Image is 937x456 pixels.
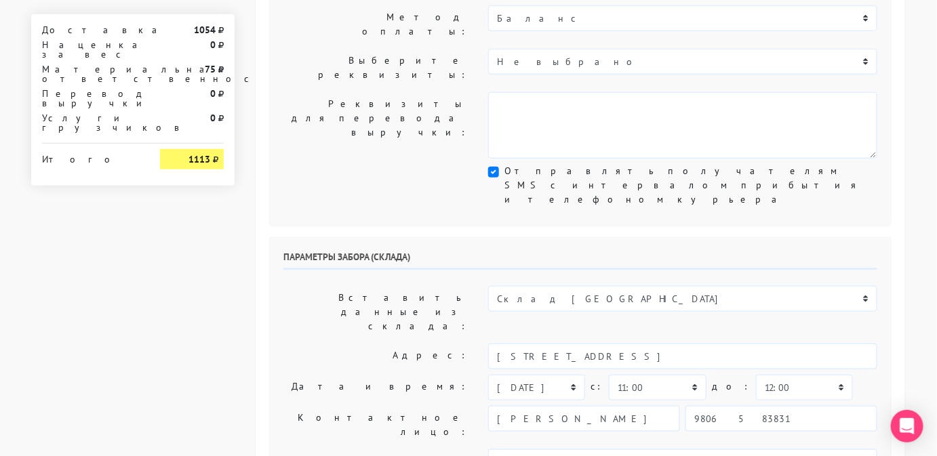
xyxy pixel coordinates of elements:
div: Open Intercom Messenger [891,410,923,442]
div: Наценка за вес [32,40,150,59]
label: до: [712,375,751,398]
label: Адрес: [273,344,478,369]
strong: 0 [210,39,216,51]
label: c: [591,375,603,398]
strong: 1113 [188,153,210,165]
div: Материальная ответственность [32,64,150,83]
label: Дата и время: [273,375,478,400]
input: Телефон [685,406,877,432]
strong: 75 [205,63,216,75]
div: Перевод выручки [32,89,150,108]
label: Контактное лицо: [273,406,478,444]
label: Реквизиты для перевода выручки: [273,92,478,159]
input: Имя [488,406,680,432]
label: Метод оплаты: [273,5,478,43]
div: Доставка [32,25,150,35]
label: Выберите реквизиты: [273,49,478,87]
strong: 0 [210,112,216,124]
strong: 0 [210,87,216,100]
h6: Параметры забора (склада) [283,251,877,270]
div: Услуги грузчиков [32,113,150,132]
div: Итого [42,149,140,164]
label: Отправлять получателям SMS с интервалом прибытия и телефоном курьера [504,164,877,207]
label: Вставить данные из склада: [273,286,478,338]
strong: 1054 [194,24,216,36]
